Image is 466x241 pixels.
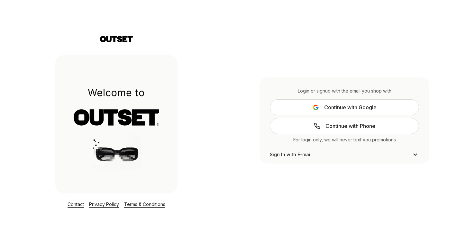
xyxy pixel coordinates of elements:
img: Login Layout Image [55,54,178,193]
a: Continue with Phone [270,118,419,134]
span: Continue with Phone [325,122,375,130]
a: Contact [68,201,84,207]
a: Privacy Policy [89,201,119,207]
button: Continue with Google [270,99,419,115]
span: Sign In with E-mail [270,151,312,158]
button: Sign In with E-mail [270,151,419,158]
span: Continue with Google [324,103,377,111]
div: Login or signup with the email you shop with [270,88,419,94]
div: For login only, we will never text you promotions [270,137,419,143]
a: Terms & Conditions [124,201,165,207]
